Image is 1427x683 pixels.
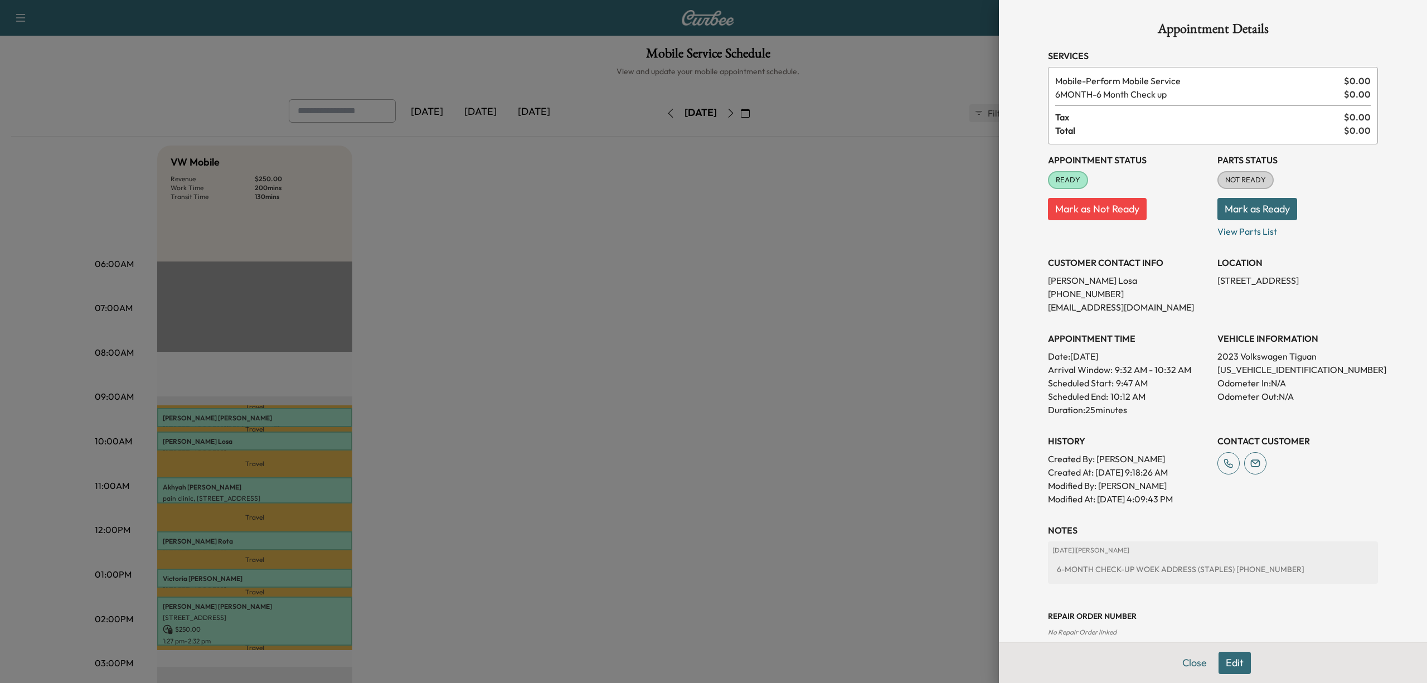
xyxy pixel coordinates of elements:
h3: Appointment Status [1048,153,1208,167]
p: [STREET_ADDRESS] [1217,274,1378,287]
p: Scheduled Start: [1048,376,1114,390]
h3: CUSTOMER CONTACT INFO [1048,256,1208,269]
span: $ 0.00 [1344,74,1371,88]
p: Scheduled End: [1048,390,1108,403]
h3: VEHICLE INFORMATION [1217,332,1378,345]
span: Perform Mobile Service [1055,74,1339,88]
span: Tax [1055,110,1344,124]
p: 9:47 AM [1116,376,1148,390]
h3: Parts Status [1217,153,1378,167]
h3: LOCATION [1217,256,1378,269]
span: 6 Month Check up [1055,88,1339,101]
span: $ 0.00 [1344,124,1371,137]
h3: History [1048,434,1208,448]
p: Arrival Window: [1048,363,1208,376]
p: 10:12 AM [1110,390,1146,403]
p: View Parts List [1217,220,1378,238]
span: 9:32 AM - 10:32 AM [1115,363,1191,376]
button: Mark as Ready [1217,198,1297,220]
h3: Repair Order number [1048,611,1378,622]
span: $ 0.00 [1344,110,1371,124]
p: [PERSON_NAME] Losa [1048,274,1208,287]
button: Edit [1219,652,1251,674]
p: [DATE] | [PERSON_NAME] [1052,546,1373,555]
h3: CONTACT CUSTOMER [1217,434,1378,448]
span: Total [1055,124,1344,137]
button: Mark as Not Ready [1048,198,1147,220]
h3: Services [1048,49,1378,62]
h1: Appointment Details [1048,22,1378,40]
p: Duration: 25 minutes [1048,403,1208,416]
p: Created By : [PERSON_NAME] [1048,452,1208,466]
span: $ 0.00 [1344,88,1371,101]
p: Modified By : [PERSON_NAME] [1048,479,1208,492]
div: 6-MONTH CHECK-UP WOEK ADDRESS (STAPLES) [PHONE_NUMBER] [1052,559,1373,579]
p: Odometer Out: N/A [1217,390,1378,403]
p: [EMAIL_ADDRESS][DOMAIN_NAME] [1048,301,1208,314]
p: Odometer In: N/A [1217,376,1378,390]
button: Close [1175,652,1214,674]
p: 2023 Volkswagen Tiguan [1217,350,1378,363]
p: Created At : [DATE] 9:18:26 AM [1048,466,1208,479]
h3: NOTES [1048,524,1378,537]
p: Date: [DATE] [1048,350,1208,363]
span: READY [1049,175,1087,186]
p: [PHONE_NUMBER] [1048,287,1208,301]
span: NOT READY [1219,175,1273,186]
p: Modified At : [DATE] 4:09:43 PM [1048,492,1208,506]
span: No Repair Order linked [1048,628,1117,636]
p: [US_VEHICLE_IDENTIFICATION_NUMBER] [1217,363,1378,376]
h3: APPOINTMENT TIME [1048,332,1208,345]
